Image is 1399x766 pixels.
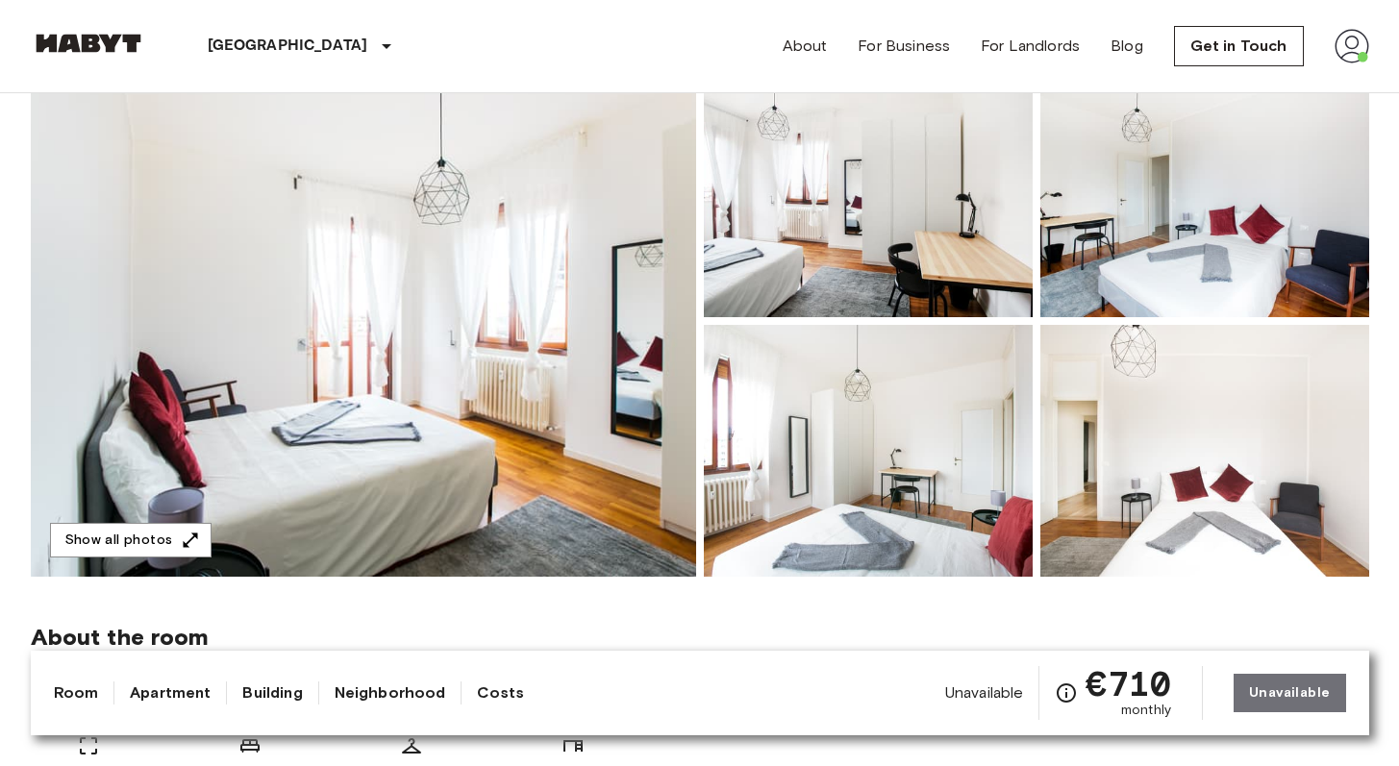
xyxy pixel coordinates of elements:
a: Costs [477,681,524,704]
a: Get in Touch [1174,26,1304,66]
button: Show all photos [50,523,212,558]
img: Picture of unit IT-14-055-006-04H [704,65,1033,317]
a: For Landlords [981,35,1080,58]
a: Apartment [130,681,211,704]
a: Room [54,681,99,704]
span: €710 [1086,666,1171,701]
img: avatar [1335,29,1369,63]
img: Marketing picture of unit IT-14-055-006-04H [31,65,696,577]
img: Picture of unit IT-14-055-006-04H [1040,65,1369,317]
img: Picture of unit IT-14-055-006-04H [1040,325,1369,577]
img: Picture of unit IT-14-055-006-04H [704,325,1033,577]
img: Habyt [31,34,146,53]
a: Blog [1111,35,1143,58]
a: Building [242,681,302,704]
span: monthly [1121,701,1171,720]
a: Neighborhood [335,681,446,704]
span: Unavailable [945,682,1024,704]
svg: Check cost overview for full price breakdown. Please note that discounts apply to new joiners onl... [1055,681,1078,704]
a: For Business [858,35,950,58]
span: About the room [31,623,1369,652]
a: About [783,35,828,58]
p: [GEOGRAPHIC_DATA] [208,35,368,58]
